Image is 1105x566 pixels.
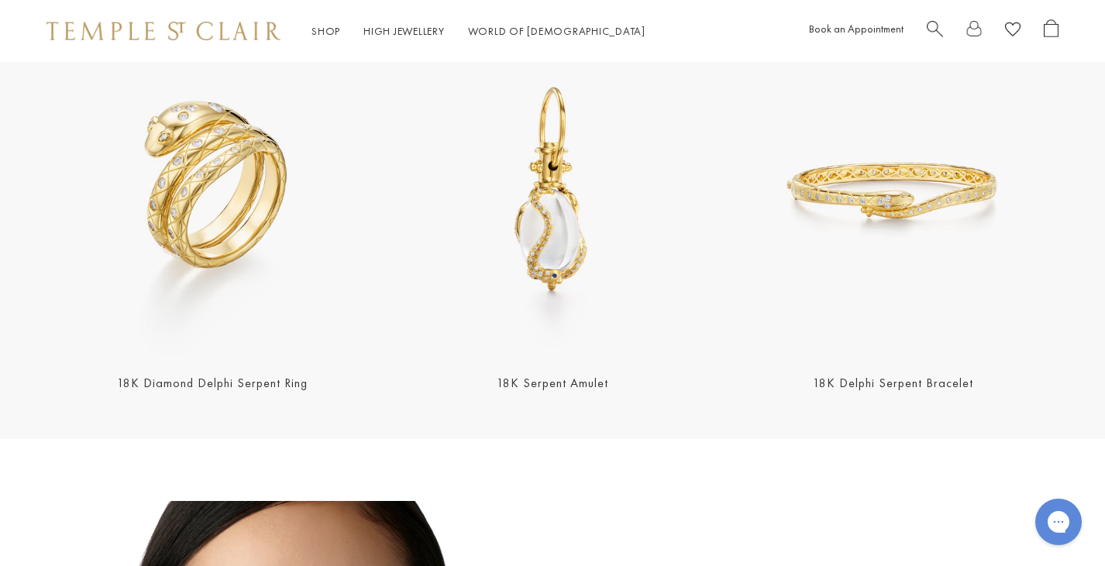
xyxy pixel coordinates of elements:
[927,19,943,43] a: Search
[363,24,445,38] a: High JewelleryHigh Jewellery
[387,26,718,356] a: P51836-E18SRPPVP51836-E11SERPPV
[497,375,608,391] a: 18K Serpent Amulet
[312,24,340,38] a: ShopShop
[728,26,1059,356] a: 18K Delphi Serpent Bracelet18K Delphi Serpent Bracelet
[312,22,645,41] nav: Main navigation
[1028,493,1090,551] iframe: Gorgias live chat messenger
[46,26,377,356] img: R31835-SERPENT
[1005,19,1021,43] a: View Wishlist
[809,22,904,36] a: Book an Appointment
[46,26,377,356] a: R31835-SERPENTR31835-SERPENT
[1044,19,1059,43] a: Open Shopping Bag
[728,26,1059,356] img: 18K Delphi Serpent Bracelet
[117,375,308,391] a: 18K Diamond Delphi Serpent Ring
[468,24,645,38] a: World of [DEMOGRAPHIC_DATA]World of [DEMOGRAPHIC_DATA]
[387,26,718,356] img: P51836-E11SERPPV
[813,375,973,391] a: 18K Delphi Serpent Bracelet
[46,22,281,40] img: Temple St. Clair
